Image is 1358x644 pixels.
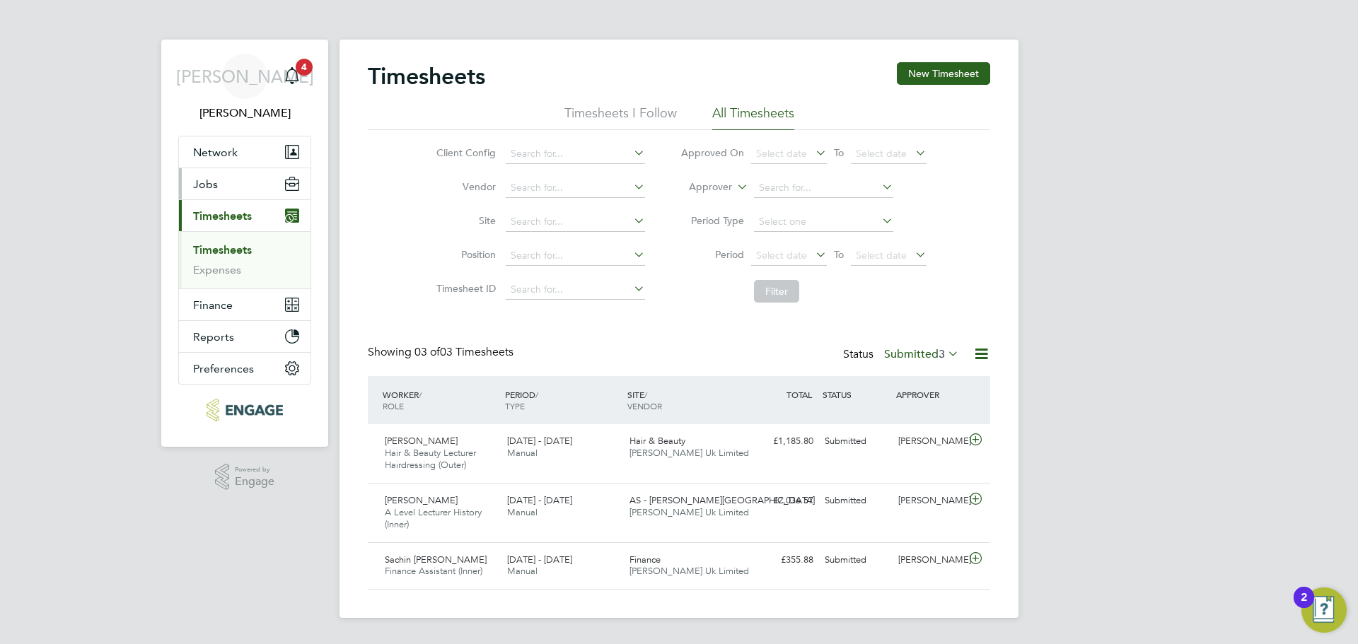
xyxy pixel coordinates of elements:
[179,168,311,199] button: Jobs
[830,245,848,264] span: To
[385,435,458,447] span: [PERSON_NAME]
[179,231,311,288] div: Timesheets
[819,382,893,407] div: STATUS
[193,177,218,191] span: Jobs
[193,209,252,223] span: Timesheets
[644,389,647,400] span: /
[893,489,966,513] div: [PERSON_NAME]
[680,248,744,261] label: Period
[193,146,238,159] span: Network
[432,282,496,295] label: Timesheet ID
[506,212,645,232] input: Search for...
[296,59,313,76] span: 4
[385,494,458,506] span: [PERSON_NAME]
[235,476,274,488] span: Engage
[819,549,893,572] div: Submitted
[179,353,311,384] button: Preferences
[627,400,662,411] span: VENDOR
[385,554,487,566] span: Sachin [PERSON_NAME]
[507,447,538,459] span: Manual
[893,549,966,572] div: [PERSON_NAME]
[856,249,907,262] span: Select date
[207,399,282,421] img: morganhunt-logo-retina.png
[385,506,482,530] span: A Level Lecturer History (Inner)
[756,147,807,160] span: Select date
[843,345,962,365] div: Status
[897,62,990,85] button: New Timesheet
[178,399,311,421] a: Go to home page
[564,105,677,130] li: Timesheets I Follow
[1301,597,1307,616] div: 2
[368,62,485,90] h2: Timesheets
[383,400,404,411] span: ROLE
[884,347,959,361] label: Submitted
[745,549,819,572] div: £355.88
[432,248,496,261] label: Position
[629,554,661,566] span: Finance
[193,330,234,344] span: Reports
[176,67,314,86] span: [PERSON_NAME]
[432,146,496,159] label: Client Config
[215,464,275,491] a: Powered byEngage
[939,347,945,361] span: 3
[535,389,538,400] span: /
[624,382,746,418] div: SITE
[278,54,306,99] a: 4
[193,263,241,276] a: Expenses
[819,489,893,513] div: Submitted
[629,447,749,459] span: [PERSON_NAME] Uk Limited
[507,565,538,577] span: Manual
[385,447,476,471] span: Hair & Beauty Lecturer Hairdressing (Outer)
[680,214,744,227] label: Period Type
[193,298,233,312] span: Finance
[419,389,422,400] span: /
[787,389,812,400] span: TOTAL
[819,430,893,453] div: Submitted
[745,489,819,513] div: £2,036.57
[507,506,538,518] span: Manual
[745,430,819,453] div: £1,185.80
[893,430,966,453] div: [PERSON_NAME]
[179,200,311,231] button: Timesheets
[506,178,645,198] input: Search for...
[193,362,254,375] span: Preferences
[680,146,744,159] label: Approved On
[893,382,966,407] div: APPROVER
[414,345,440,359] span: 03 of
[830,144,848,162] span: To
[507,554,572,566] span: [DATE] - [DATE]
[756,249,807,262] span: Select date
[668,180,732,194] label: Approver
[368,345,516,360] div: Showing
[507,494,572,506] span: [DATE] - [DATE]
[505,400,525,411] span: TYPE
[506,280,645,300] input: Search for...
[629,494,815,506] span: AS - [PERSON_NAME][GEOGRAPHIC_DATA]
[432,214,496,227] label: Site
[235,464,274,476] span: Powered by
[629,565,749,577] span: [PERSON_NAME] Uk Limited
[501,382,624,418] div: PERIOD
[414,345,513,359] span: 03 Timesheets
[178,54,311,122] a: [PERSON_NAME][PERSON_NAME]
[629,435,685,447] span: Hair & Beauty
[629,506,749,518] span: [PERSON_NAME] Uk Limited
[161,40,328,447] nav: Main navigation
[506,144,645,164] input: Search for...
[754,178,893,198] input: Search for...
[1301,587,1347,633] button: Open Resource Center, 2 new notifications
[856,147,907,160] span: Select date
[179,136,311,168] button: Network
[385,565,482,577] span: Finance Assistant (Inner)
[507,435,572,447] span: [DATE] - [DATE]
[379,382,501,418] div: WORKER
[506,246,645,266] input: Search for...
[193,243,252,257] a: Timesheets
[754,280,799,303] button: Filter
[712,105,794,130] li: All Timesheets
[179,321,311,352] button: Reports
[179,289,311,320] button: Finance
[178,105,311,122] span: Jerin Aktar
[432,180,496,193] label: Vendor
[754,212,893,232] input: Select one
